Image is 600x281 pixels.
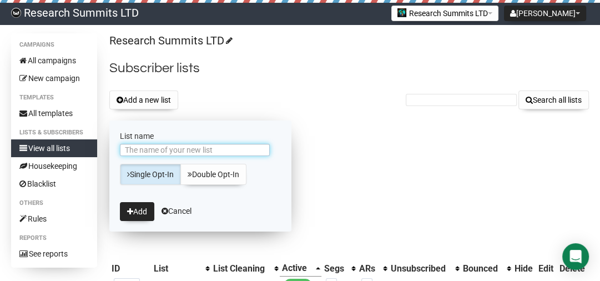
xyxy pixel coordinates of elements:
li: Campaigns [11,38,97,52]
div: Edit [538,263,554,274]
th: Unsubscribed: No sort applied, activate to apply an ascending sort [389,260,461,277]
th: ID: No sort applied, sorting is disabled [109,260,151,277]
th: Delete: No sort applied, sorting is disabled [557,260,588,277]
h2: Subscriber lists [109,58,589,78]
div: ID [112,263,149,274]
a: Blacklist [11,175,97,193]
button: Add [120,202,154,221]
a: View all lists [11,139,97,157]
input: The name of your new list [120,144,270,156]
li: Lists & subscribers [11,126,97,139]
th: List Cleaning: No sort applied, activate to apply an ascending sort [211,260,280,277]
a: Rules [11,210,97,228]
div: Segs [324,263,346,274]
li: Templates [11,91,97,104]
div: Hide [515,263,535,274]
a: All campaigns [11,52,97,69]
th: ARs: No sort applied, activate to apply an ascending sort [357,260,388,277]
img: 2.jpg [397,8,406,17]
button: Add a new list [109,91,178,109]
th: Segs: No sort applied, activate to apply an ascending sort [321,260,357,277]
th: Active: Ascending sort applied, activate to apply a descending sort [280,260,321,277]
a: Housekeeping [11,157,97,175]
button: [PERSON_NAME] [504,6,586,21]
a: Double Opt-In [180,164,246,185]
div: List Cleaning [213,263,269,274]
div: Open Intercom Messenger [562,243,589,270]
div: List [154,263,200,274]
th: List: No sort applied, activate to apply an ascending sort [152,260,211,277]
a: New campaign [11,69,97,87]
li: Others [11,197,97,210]
button: Research Summits LTD [391,6,498,21]
div: Bounced [463,263,501,274]
label: List name [120,131,281,141]
a: Research Summits LTD [109,34,231,47]
img: bccbfd5974049ef095ce3c15df0eef5a [11,8,21,18]
div: Delete [559,263,586,274]
div: Unsubscribed [391,263,450,274]
th: Bounced: No sort applied, activate to apply an ascending sort [461,260,512,277]
a: See reports [11,245,97,263]
th: Edit: No sort applied, sorting is disabled [536,260,557,277]
li: Reports [11,232,97,245]
a: Single Opt-In [120,164,181,185]
button: Search all lists [518,91,589,109]
a: Cancel [162,207,191,215]
a: All templates [11,104,97,122]
div: ARs [359,263,377,274]
div: Active [282,263,310,274]
th: Hide: No sort applied, sorting is disabled [512,260,537,277]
